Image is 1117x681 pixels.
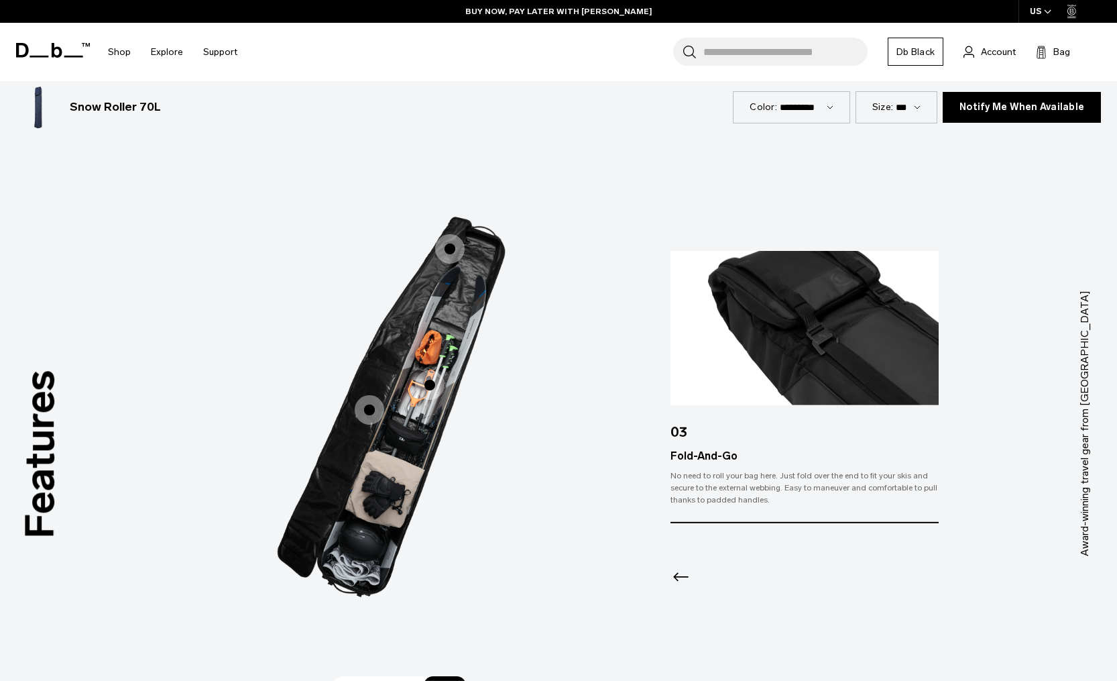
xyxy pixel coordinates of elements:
a: Support [203,28,237,76]
h3: Features [9,370,71,538]
a: Shop [108,28,131,76]
label: Color: [750,100,777,114]
div: Previous slide [670,566,689,596]
span: Bag [1053,45,1070,59]
nav: Main Navigation [98,23,247,81]
span: Account [981,45,1016,59]
button: Notify Me When Available [943,92,1101,123]
label: Size: [872,100,893,114]
div: No need to roll your bag here. Just fold over the end to fit your skis and secure to the external... [670,470,939,506]
button: Bag [1036,44,1070,60]
span: Notify Me When Available [959,101,1084,113]
img: Snow Roller 70L Blue Hour [16,86,59,129]
div: 3 / 3 [196,152,599,676]
div: Fold-And-Go [670,448,939,464]
h3: Snow Roller 70L [70,99,161,116]
a: Account [963,44,1016,60]
a: BUY NOW, PAY LATER WITH [PERSON_NAME] [465,5,652,17]
div: 03 [670,405,939,448]
a: Explore [151,28,183,76]
a: Db Black [888,38,943,66]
